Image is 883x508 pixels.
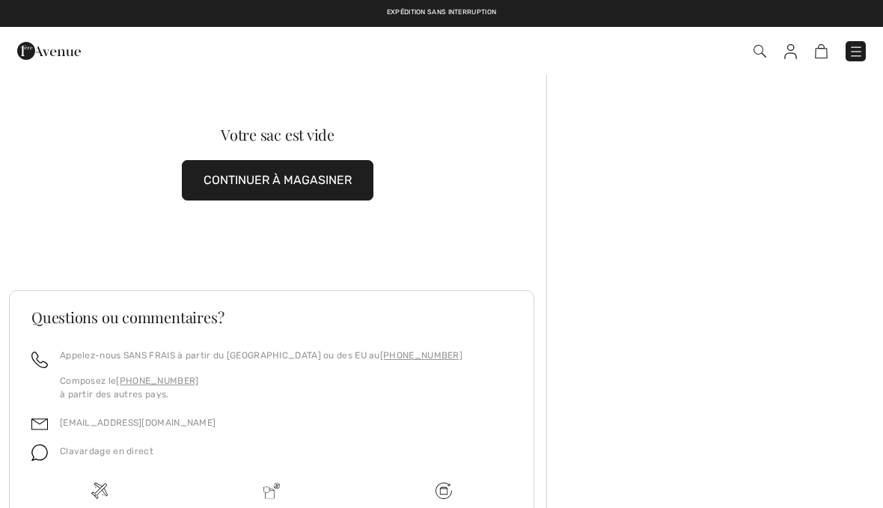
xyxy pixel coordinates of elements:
[31,416,48,432] img: email
[31,444,48,461] img: chat
[17,43,81,57] a: 1ère Avenue
[116,376,198,386] a: [PHONE_NUMBER]
[60,374,462,401] p: Composez le à partir des autres pays.
[380,350,462,361] a: [PHONE_NUMBER]
[17,36,81,66] img: 1ère Avenue
[815,44,828,58] img: Panier d'achat
[60,417,216,428] a: [EMAIL_ADDRESS][DOMAIN_NAME]
[263,483,280,499] img: Livraison promise sans frais de dédouanement surprise&nbsp;!
[754,45,766,58] img: Recherche
[849,44,864,59] img: Menu
[36,127,519,142] div: Votre sac est vide
[31,352,48,368] img: call
[60,349,462,362] p: Appelez-nous SANS FRAIS à partir du [GEOGRAPHIC_DATA] ou des EU au
[91,483,108,499] img: Livraison gratuite dès 99$
[60,446,153,456] span: Clavardage en direct
[182,160,373,201] button: CONTINUER À MAGASINER
[784,44,797,59] img: Mes infos
[31,310,512,325] h3: Questions ou commentaires?
[436,483,452,499] img: Livraison gratuite dès 99$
